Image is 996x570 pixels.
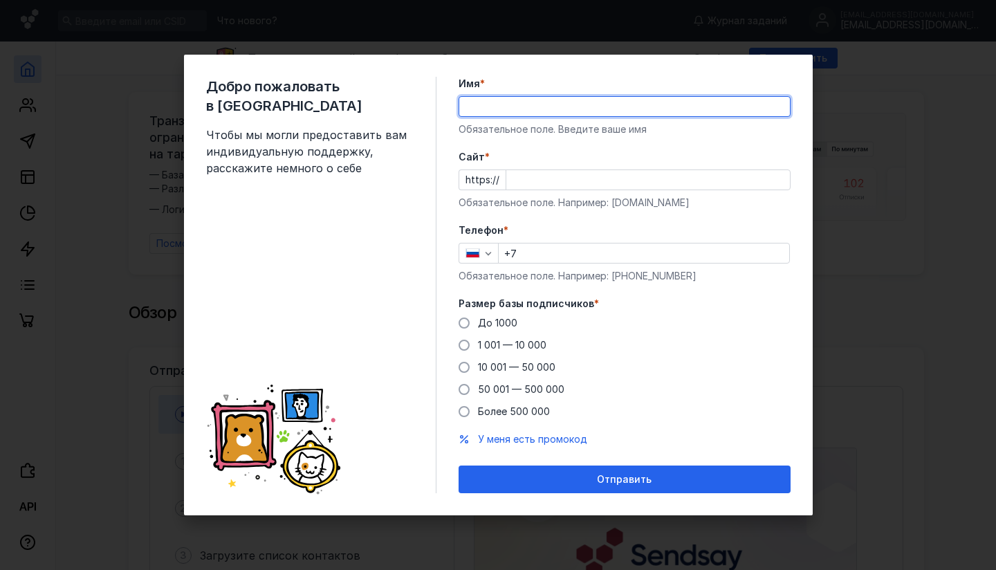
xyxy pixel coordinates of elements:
[459,269,791,283] div: Обязательное поле. Например: [PHONE_NUMBER]
[478,361,555,373] span: 10 001 — 50 000
[597,474,652,486] span: Отправить
[478,339,546,351] span: 1 001 — 10 000
[478,433,587,445] span: У меня есть промокод
[478,383,564,395] span: 50 001 — 500 000
[459,466,791,493] button: Отправить
[206,127,414,176] span: Чтобы мы могли предоставить вам индивидуальную поддержку, расскажите немного о себе
[478,317,517,329] span: До 1000
[478,432,587,446] button: У меня есть промокод
[459,223,504,237] span: Телефон
[206,77,414,116] span: Добро пожаловать в [GEOGRAPHIC_DATA]
[459,122,791,136] div: Обязательное поле. Введите ваше имя
[459,150,485,164] span: Cайт
[459,196,791,210] div: Обязательное поле. Например: [DOMAIN_NAME]
[459,297,594,311] span: Размер базы подписчиков
[478,405,550,417] span: Более 500 000
[459,77,480,91] span: Имя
